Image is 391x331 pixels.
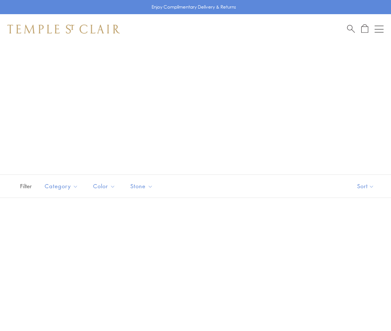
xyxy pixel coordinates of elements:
[127,182,159,191] span: Stone
[125,178,159,195] button: Stone
[89,182,121,191] span: Color
[375,25,384,34] button: Open navigation
[88,178,121,195] button: Color
[152,3,236,11] p: Enjoy Complimentary Delivery & Returns
[340,175,391,198] button: Show sort by
[361,24,368,34] a: Open Shopping Bag
[7,25,120,34] img: Temple St. Clair
[41,182,84,191] span: Category
[347,24,355,34] a: Search
[39,178,84,195] button: Category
